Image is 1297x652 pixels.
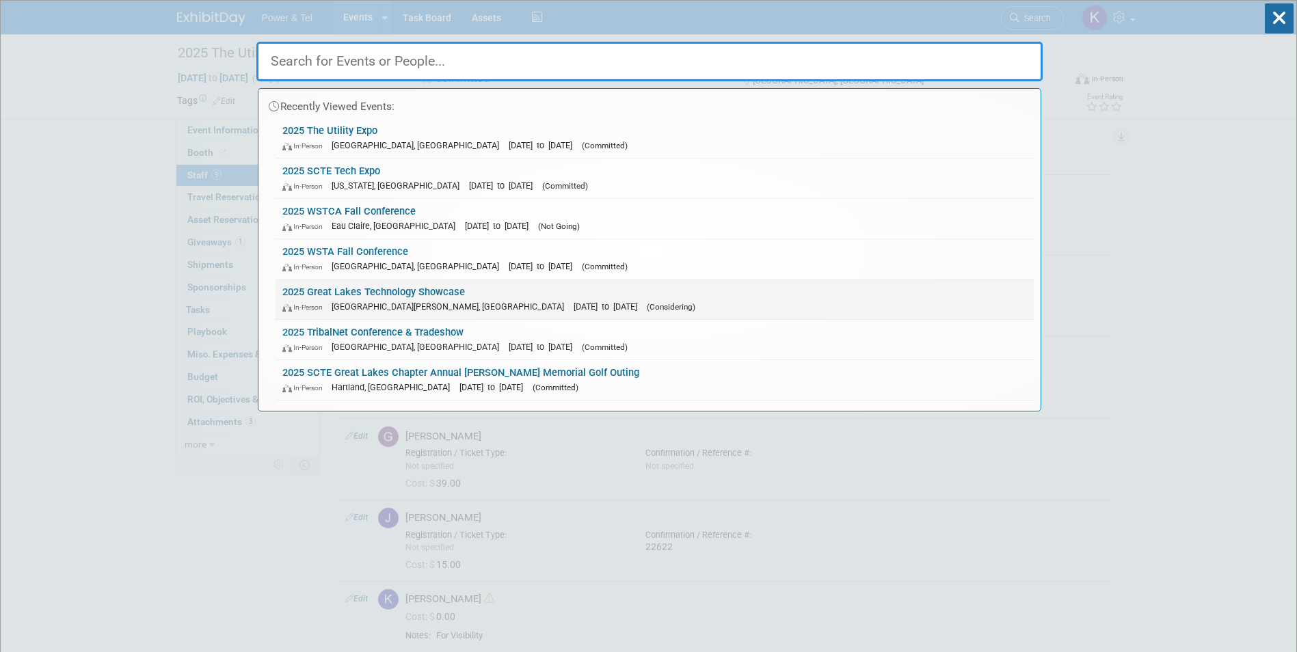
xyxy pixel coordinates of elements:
span: In-Person [282,141,329,150]
span: [DATE] to [DATE] [509,342,579,352]
a: 2025 WSTA Fall Conference In-Person [GEOGRAPHIC_DATA], [GEOGRAPHIC_DATA] [DATE] to [DATE] (Commit... [276,239,1034,279]
span: [GEOGRAPHIC_DATA], [GEOGRAPHIC_DATA] [332,261,506,271]
span: [US_STATE], [GEOGRAPHIC_DATA] [332,180,466,191]
span: In-Person [282,182,329,191]
span: Eau Claire, [GEOGRAPHIC_DATA] [332,221,462,231]
span: (Not Going) [538,221,580,231]
a: 2025 TribalNet Conference & Tradeshow In-Person [GEOGRAPHIC_DATA], [GEOGRAPHIC_DATA] [DATE] to [D... [276,320,1034,359]
a: 2025 SCTE Tech Expo In-Person [US_STATE], [GEOGRAPHIC_DATA] [DATE] to [DATE] (Committed) [276,159,1034,198]
span: [DATE] to [DATE] [469,180,539,191]
span: (Committed) [533,383,578,392]
span: [DATE] to [DATE] [459,382,530,392]
span: In-Person [282,343,329,352]
span: (Committed) [582,141,628,150]
a: 2025 The Utility Expo In-Person [GEOGRAPHIC_DATA], [GEOGRAPHIC_DATA] [DATE] to [DATE] (Committed) [276,118,1034,158]
span: In-Person [282,262,329,271]
span: (Committed) [582,262,628,271]
span: In-Person [282,383,329,392]
a: 2025 WSTCA Fall Conference In-Person Eau Claire, [GEOGRAPHIC_DATA] [DATE] to [DATE] (Not Going) [276,199,1034,239]
span: (Committed) [582,342,628,352]
span: In-Person [282,303,329,312]
span: In-Person [282,222,329,231]
span: (Considering) [647,302,695,312]
a: 2025 Great Lakes Technology Showcase In-Person [GEOGRAPHIC_DATA][PERSON_NAME], [GEOGRAPHIC_DATA] ... [276,280,1034,319]
span: [DATE] to [DATE] [509,261,579,271]
div: Recently Viewed Events: [265,89,1034,118]
a: 2025 SCTE Great Lakes Chapter Annual [PERSON_NAME] Memorial Golf Outing In-Person Hartland, [GEOG... [276,360,1034,400]
span: Hartland, [GEOGRAPHIC_DATA] [332,382,457,392]
span: [DATE] to [DATE] [465,221,535,231]
span: [DATE] to [DATE] [574,301,644,312]
span: [GEOGRAPHIC_DATA], [GEOGRAPHIC_DATA] [332,342,506,352]
input: Search for Events or People... [256,42,1043,81]
span: [DATE] to [DATE] [509,140,579,150]
span: (Committed) [542,181,588,191]
span: [GEOGRAPHIC_DATA], [GEOGRAPHIC_DATA] [332,140,506,150]
span: [GEOGRAPHIC_DATA][PERSON_NAME], [GEOGRAPHIC_DATA] [332,301,571,312]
